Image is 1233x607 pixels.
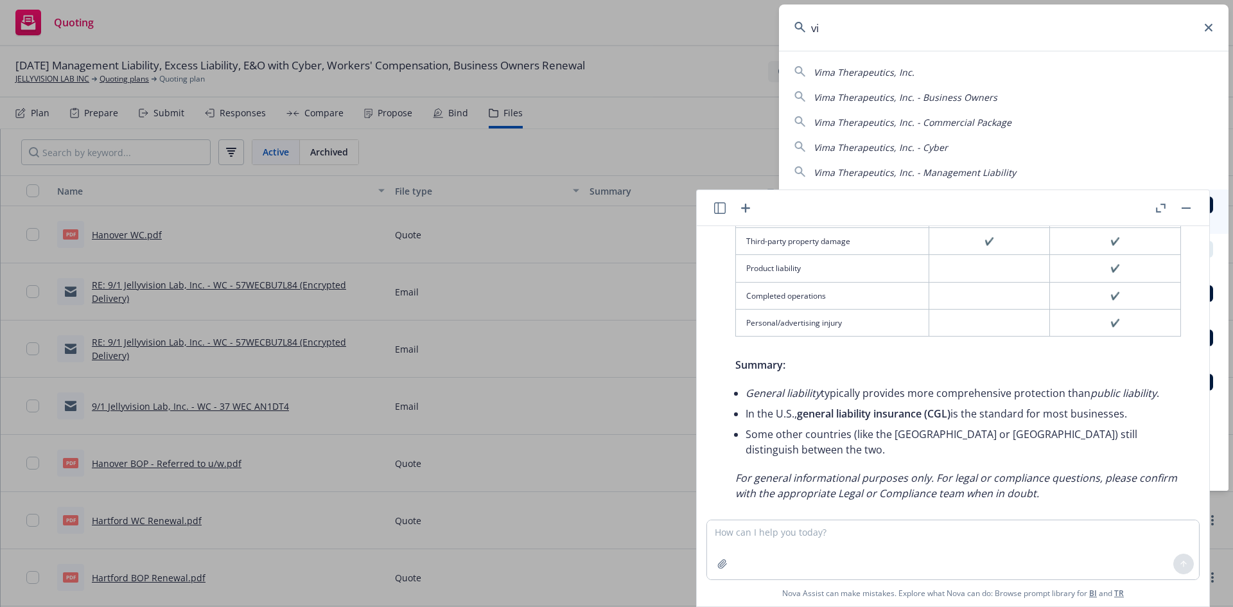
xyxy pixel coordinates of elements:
li: Some other countries (like the [GEOGRAPHIC_DATA] or [GEOGRAPHIC_DATA]) still distinguish between ... [746,424,1181,460]
li: In the U.S., is the standard for most businesses. [746,403,1181,424]
td: ✔️ [1049,255,1180,282]
td: ✔️ [1049,282,1180,309]
span: Vima Therapeutics, Inc. [814,66,914,78]
td: Completed operations [736,282,929,309]
td: Third-party property damage [736,228,929,255]
span: Vima Therapeutics, Inc. - Cyber [814,141,948,154]
li: typically provides more comprehensive protection than . [746,383,1181,403]
a: BI [1089,588,1097,599]
span: general liability insurance (CGL) [797,407,950,421]
a: TR [1114,588,1124,599]
td: ✔️ [1049,309,1180,336]
span: Nova Assist can make mistakes. Explore what Nova can do: Browse prompt library for and [782,580,1124,606]
span: Vima Therapeutics, Inc. - Commercial Package [814,116,1011,128]
span: Vima Therapeutics, Inc. - Business Owners [814,91,997,103]
em: For general informational purposes only. For legal or compliance questions, please confirm with t... [735,471,1177,500]
span: Vima Therapeutics, Inc. - Management Liability [814,166,1016,179]
em: General liability [746,386,821,400]
td: Product liability [736,255,929,282]
td: Personal/advertising injury [736,309,929,336]
td: ✔️ [1049,228,1180,255]
em: public liability [1090,386,1157,400]
td: ✔️ [929,228,1049,255]
input: Search... [779,4,1229,51]
span: Summary: [735,358,785,372]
